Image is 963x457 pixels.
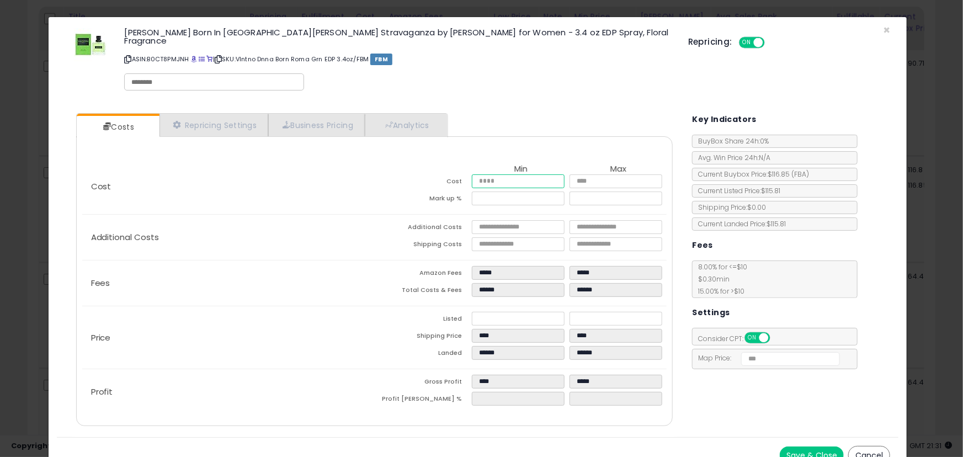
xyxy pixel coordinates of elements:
[375,237,472,254] td: Shipping Costs
[746,333,760,343] span: ON
[206,55,212,63] a: Your listing only
[199,55,205,63] a: All offer listings
[693,153,770,162] span: Avg. Win Price 24h: N/A
[693,286,744,296] span: 15.00 % for > $10
[693,136,769,146] span: BuyBox Share 24h: 0%
[693,203,766,212] span: Shipping Price: $0.00
[768,169,809,179] span: $116.85
[375,174,472,192] td: Cost
[191,55,197,63] a: BuyBox page
[693,169,809,179] span: Current Buybox Price:
[375,392,472,409] td: Profit [PERSON_NAME] %
[693,186,780,195] span: Current Listed Price: $115.81
[82,279,375,288] p: Fees
[688,38,732,46] h5: Repricing:
[692,306,730,320] h5: Settings
[375,375,472,392] td: Gross Profit
[375,329,472,346] td: Shipping Price
[740,38,754,47] span: ON
[365,114,446,136] a: Analytics
[375,283,472,300] td: Total Costs & Fees
[692,238,713,252] h5: Fees
[693,274,730,284] span: $0.30 min
[791,169,809,179] span: ( FBA )
[77,116,158,138] a: Costs
[159,114,269,136] a: Repricing Settings
[375,192,472,209] td: Mark up %
[693,219,786,228] span: Current Landed Price: $115.81
[124,28,672,45] h3: [PERSON_NAME] Born In [GEOGRAPHIC_DATA][PERSON_NAME] Stravaganza by [PERSON_NAME] for Women - 3.4...
[74,28,107,61] img: 41B91grpy+L._SL60_.jpg
[570,164,667,174] th: Max
[124,50,672,68] p: ASIN: B0CT8PMJNH | SKU: Vlntno Dnna Born Roma Grn EDP 3.4oz/FBM
[693,353,840,363] span: Map Price:
[375,220,472,237] td: Additional Costs
[82,182,375,191] p: Cost
[693,262,747,296] span: 8.00 % for <= $10
[82,333,375,342] p: Price
[692,113,757,126] h5: Key Indicators
[883,22,890,38] span: ×
[375,266,472,283] td: Amazon Fees
[268,114,365,136] a: Business Pricing
[375,346,472,363] td: Landed
[370,54,392,65] span: FBM
[375,312,472,329] td: Listed
[82,387,375,396] p: Profit
[769,333,786,343] span: OFF
[472,164,570,174] th: Min
[693,334,785,343] span: Consider CPT:
[82,233,375,242] p: Additional Costs
[763,38,781,47] span: OFF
